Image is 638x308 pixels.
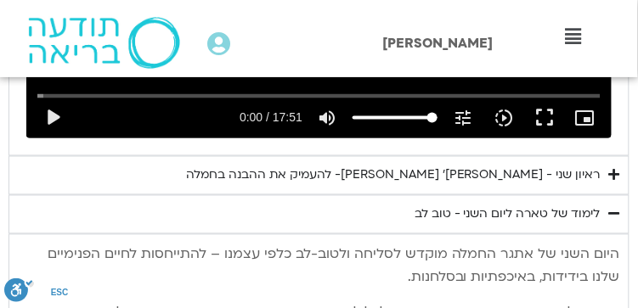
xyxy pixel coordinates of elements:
[8,156,630,195] summary: ראיון שני - [PERSON_NAME]׳ [PERSON_NAME]- להעמיק את ההבנה בחמלה
[415,204,601,225] div: לימוד של טארה ליום השני - טוב לב
[382,34,493,53] span: [PERSON_NAME]
[8,195,630,234] summary: לימוד של טארה ליום השני - טוב לב
[186,165,601,186] div: ראיון שני - [PERSON_NAME]׳ [PERSON_NAME]- להעמיק את ההבנה בחמלה
[28,17,179,69] img: תודעה בריאה
[18,244,620,289] p: היום השני של אתגר החמלה מוקדש לסליחה ולטוב-לב כלפי עצמנו – להתייחסות לחיים הפנימיים שלנו בידידות,...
